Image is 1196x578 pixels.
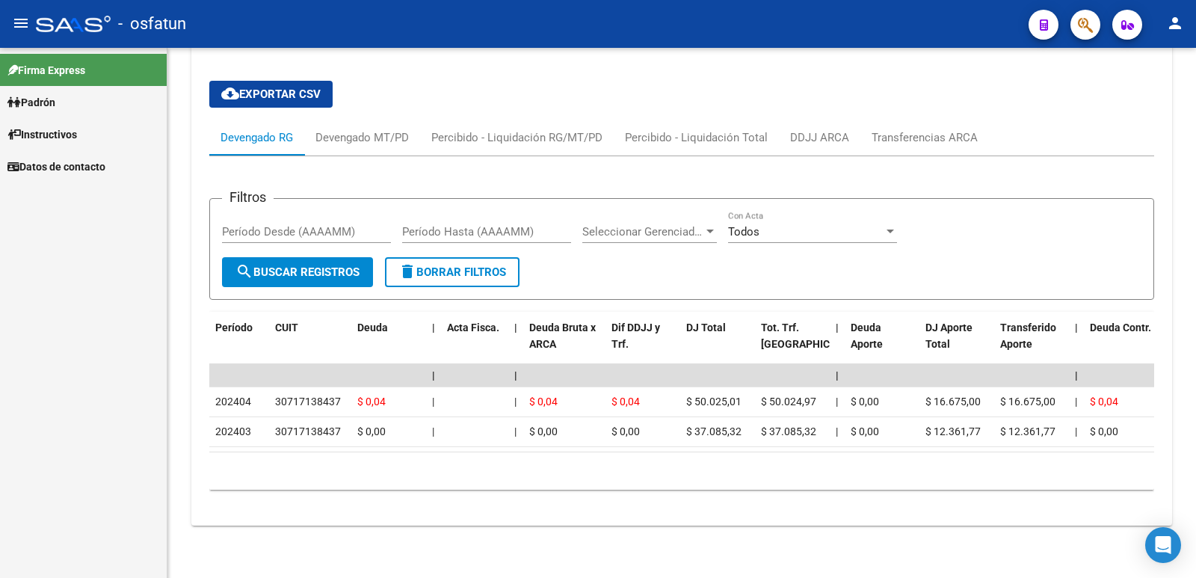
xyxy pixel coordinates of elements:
span: $ 0,00 [1090,425,1118,437]
span: - osfatun [118,7,186,40]
span: Borrar Filtros [398,265,506,279]
span: $ 12.361,77 [925,425,981,437]
datatable-header-cell: Deuda Contr. [1084,312,1159,378]
span: $ 37.085,32 [761,425,816,437]
span: 202404 [215,396,251,408]
span: | [514,425,517,437]
span: Padrón [7,94,55,111]
div: Transferencias ARCA [872,129,978,146]
span: Deuda Bruta x ARCA [529,322,596,351]
span: $ 37.085,32 [686,425,742,437]
span: Datos de contacto [7,159,105,175]
datatable-header-cell: Período [209,312,269,378]
span: Deuda [357,322,388,333]
span: | [1075,396,1077,408]
span: | [836,369,839,381]
datatable-header-cell: | [1069,312,1084,378]
span: $ 0,00 [357,425,386,437]
span: $ 16.675,00 [925,396,981,408]
span: 202403 [215,425,251,437]
span: Acta Fisca. [447,322,499,333]
button: Borrar Filtros [385,257,520,287]
span: | [432,322,435,333]
div: Open Intercom Messenger [1145,527,1181,563]
span: | [836,322,839,333]
span: $ 50.025,01 [686,396,742,408]
span: Deuda Contr. [1090,322,1151,333]
button: Buscar Registros [222,257,373,287]
span: Deuda Aporte [851,322,883,351]
span: | [514,322,517,333]
span: $ 0,00 [851,396,879,408]
div: 30717138437 [275,393,341,411]
mat-icon: search [235,262,253,280]
datatable-header-cell: Transferido Aporte [994,312,1069,378]
span: CUIT [275,322,298,333]
datatable-header-cell: | [426,312,441,378]
span: | [1075,369,1078,381]
mat-icon: cloud_download [221,84,239,102]
span: $ 16.675,00 [1000,396,1055,408]
span: $ 50.024,97 [761,396,816,408]
datatable-header-cell: DJ Aporte Total [919,312,994,378]
span: | [836,396,838,408]
span: | [432,425,434,437]
datatable-header-cell: Deuda Bruta x ARCA [523,312,605,378]
datatable-header-cell: Deuda Aporte [845,312,919,378]
mat-icon: delete [398,262,416,280]
span: $ 12.361,77 [1000,425,1055,437]
span: Buscar Registros [235,265,360,279]
div: Percibido - Liquidación Total [625,129,768,146]
div: Devengado RG [221,129,293,146]
span: | [514,369,517,381]
span: | [1075,322,1078,333]
div: DDJJ ARCA [790,129,849,146]
span: | [514,396,517,408]
datatable-header-cell: Acta Fisca. [441,312,508,378]
span: | [1075,425,1077,437]
span: Transferido Aporte [1000,322,1056,351]
div: Percibido - Liquidación RG/MT/PD [431,129,602,146]
div: 30717138437 [275,423,341,440]
datatable-header-cell: | [830,312,845,378]
span: Tot. Trf. [GEOGRAPHIC_DATA] [761,322,863,351]
span: DJ Total [686,322,726,333]
span: $ 0,00 [851,425,879,437]
span: $ 0,04 [1090,396,1118,408]
mat-icon: person [1166,14,1184,32]
span: $ 0,00 [529,425,558,437]
datatable-header-cell: Dif DDJJ y Trf. [605,312,680,378]
span: | [836,425,838,437]
span: Exportar CSV [221,87,321,101]
mat-icon: menu [12,14,30,32]
button: Exportar CSV [209,81,333,108]
span: Todos [728,225,759,239]
div: Devengado MT/PD [315,129,409,146]
datatable-header-cell: | [508,312,523,378]
h3: Filtros [222,187,274,208]
span: $ 0,04 [529,396,558,408]
span: DJ Aporte Total [925,322,972,351]
datatable-header-cell: CUIT [269,312,351,378]
span: Firma Express [7,62,85,79]
span: | [432,369,435,381]
datatable-header-cell: DJ Total [680,312,755,378]
span: | [432,396,434,408]
span: $ 0,04 [611,396,640,408]
span: Seleccionar Gerenciador [582,225,703,239]
span: Instructivos [7,126,77,143]
datatable-header-cell: Deuda [351,312,426,378]
span: $ 0,00 [611,425,640,437]
datatable-header-cell: Tot. Trf. Bruto [755,312,830,378]
span: Período [215,322,253,333]
span: $ 0,04 [357,396,386,408]
span: Dif DDJJ y Trf. [611,322,660,351]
